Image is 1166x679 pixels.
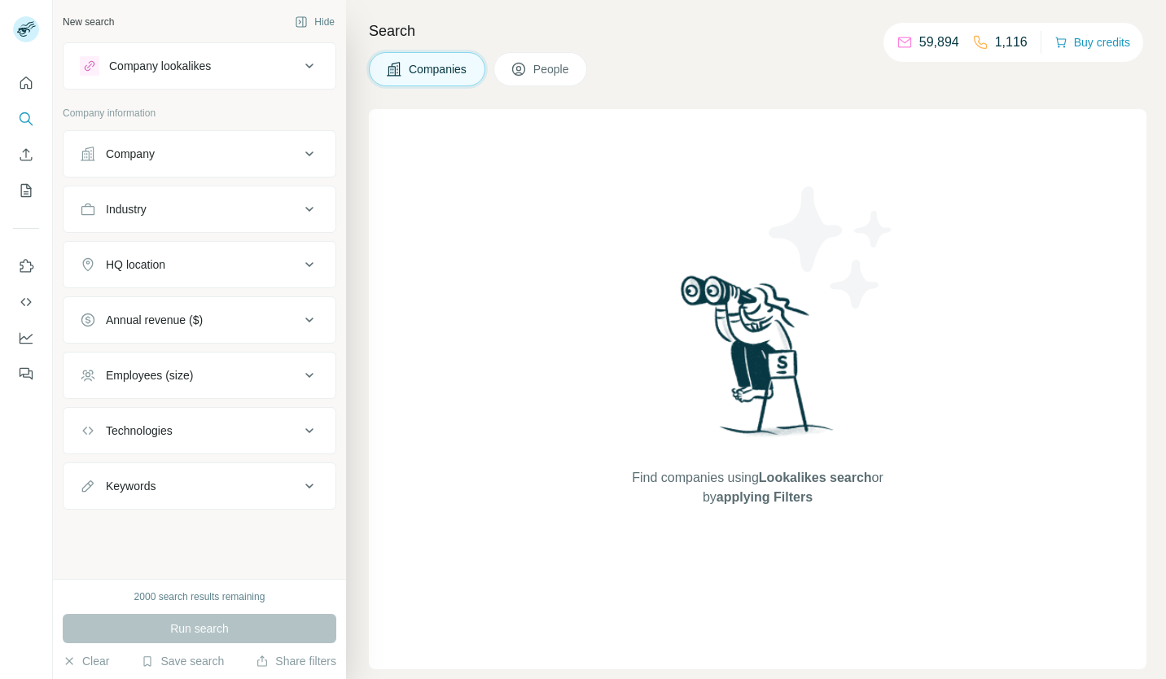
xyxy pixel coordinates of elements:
[13,323,39,353] button: Dashboard
[283,10,346,34] button: Hide
[106,201,147,217] div: Industry
[13,252,39,281] button: Use Surfe on LinkedIn
[919,33,959,52] p: 59,894
[369,20,1146,42] h4: Search
[63,653,109,669] button: Clear
[106,256,165,273] div: HQ location
[13,140,39,169] button: Enrich CSV
[533,61,571,77] span: People
[13,359,39,388] button: Feedback
[64,411,335,450] button: Technologies
[758,174,905,321] img: Surfe Illustration - Stars
[64,190,335,229] button: Industry
[64,300,335,339] button: Annual revenue ($)
[13,68,39,98] button: Quick start
[256,653,336,669] button: Share filters
[64,245,335,284] button: HQ location
[13,176,39,205] button: My lists
[64,356,335,395] button: Employees (size)
[106,312,203,328] div: Annual revenue ($)
[63,106,336,120] p: Company information
[717,490,813,504] span: applying Filters
[627,468,888,507] span: Find companies using or by
[995,33,1028,52] p: 1,116
[106,478,156,494] div: Keywords
[106,423,173,439] div: Technologies
[109,58,211,74] div: Company lookalikes
[64,46,335,85] button: Company lookalikes
[1054,31,1130,54] button: Buy credits
[106,146,155,162] div: Company
[13,287,39,317] button: Use Surfe API
[134,589,265,604] div: 2000 search results remaining
[13,104,39,134] button: Search
[141,653,224,669] button: Save search
[64,134,335,173] button: Company
[673,271,843,453] img: Surfe Illustration - Woman searching with binoculars
[106,367,193,383] div: Employees (size)
[409,61,468,77] span: Companies
[63,15,114,29] div: New search
[759,471,872,484] span: Lookalikes search
[64,467,335,506] button: Keywords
